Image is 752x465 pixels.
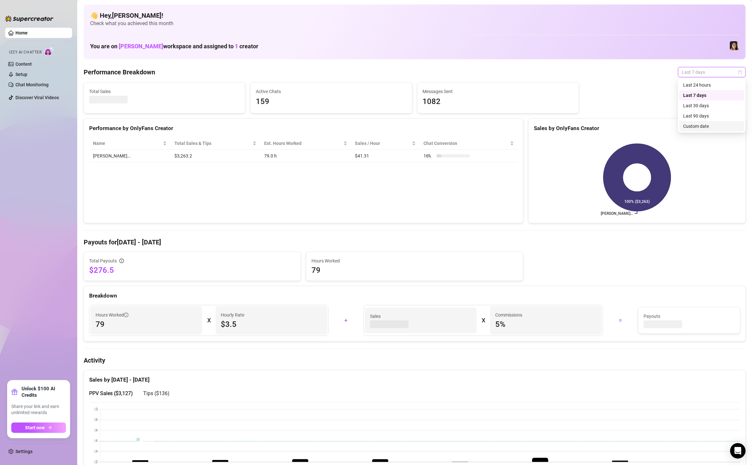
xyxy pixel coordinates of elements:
[738,70,742,74] span: calendar
[683,92,740,99] div: Last 7 days
[119,43,163,50] span: [PERSON_NAME]
[207,315,210,326] div: X
[5,15,53,22] img: logo-BBDzfeDw.svg
[171,137,261,150] th: Total Sales & Tips
[644,313,735,320] span: Payouts
[89,291,740,300] div: Breakdown
[15,449,32,454] a: Settings
[683,112,740,119] div: Last 90 days
[15,95,59,100] a: Discover Viral Videos
[11,422,66,433] button: Start nowarrow-right
[311,265,518,275] span: 79
[25,425,45,430] span: Start now
[730,41,739,50] img: Luna
[15,62,32,67] a: Content
[679,80,744,90] div: Last 24 hours
[730,443,746,459] div: Open Intercom Messenger
[221,311,244,318] article: Hourly Rate
[607,315,634,326] div: =
[332,315,360,326] div: +
[143,390,170,396] span: Tips ( $136 )
[679,100,744,111] div: Last 30 days
[89,150,171,162] td: [PERSON_NAME]…
[423,152,434,159] span: 16 %
[235,43,238,50] span: 1
[124,313,128,317] span: info-circle
[171,150,261,162] td: $3,263.2
[89,88,240,95] span: Total Sales
[15,72,27,77] a: Setup
[423,88,573,95] span: Messages Sent
[90,20,739,27] span: Check what you achieved this month
[11,403,66,416] span: Share your link and earn unlimited rewards
[370,313,471,320] span: Sales
[260,150,351,162] td: 79.0 h
[90,43,258,50] h1: You are on workspace and assigned to creator
[9,49,42,55] span: Izzy AI Chatter
[44,47,54,56] img: AI Chatter
[495,311,522,318] article: Commissions
[89,257,117,264] span: Total Payouts
[15,82,49,87] a: Chat Monitoring
[84,68,155,77] h4: Performance Breakdown
[22,385,66,398] strong: Unlock $100 AI Credits
[264,140,342,147] div: Est. Hours Worked
[119,259,124,263] span: info-circle
[15,30,28,35] a: Home
[683,123,740,130] div: Custom date
[256,88,406,95] span: Active Chats
[90,11,739,20] h4: 👋 Hey, [PERSON_NAME] !
[679,90,744,100] div: Last 7 days
[256,96,406,108] span: 159
[89,390,133,396] span: PPV Sales ( $3,127 )
[495,319,597,329] span: 5 %
[89,124,518,133] div: Performance by OnlyFans Creator
[683,102,740,109] div: Last 30 days
[84,356,746,365] h4: Activity
[534,124,740,133] div: Sales by OnlyFans Creator
[423,140,509,147] span: Chat Conversion
[683,81,740,89] div: Last 24 hours
[679,121,744,131] div: Custom date
[174,140,252,147] span: Total Sales & Tips
[84,238,746,247] h4: Payouts for [DATE] - [DATE]
[482,315,485,326] div: X
[89,265,295,275] span: $276.5
[89,370,740,384] div: Sales by [DATE] - [DATE]
[221,319,322,329] span: $3.5
[351,150,420,162] td: $41.31
[96,319,197,329] span: 79
[48,425,52,430] span: arrow-right
[601,211,633,216] text: [PERSON_NAME]…
[96,311,128,318] span: Hours Worked
[11,389,18,395] span: gift
[355,140,411,147] span: Sales / Hour
[423,96,573,108] span: 1082
[351,137,420,150] th: Sales / Hour
[682,67,742,77] span: Last 7 days
[311,257,518,264] span: Hours Worked
[420,137,518,150] th: Chat Conversion
[679,111,744,121] div: Last 90 days
[89,137,171,150] th: Name
[93,140,162,147] span: Name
